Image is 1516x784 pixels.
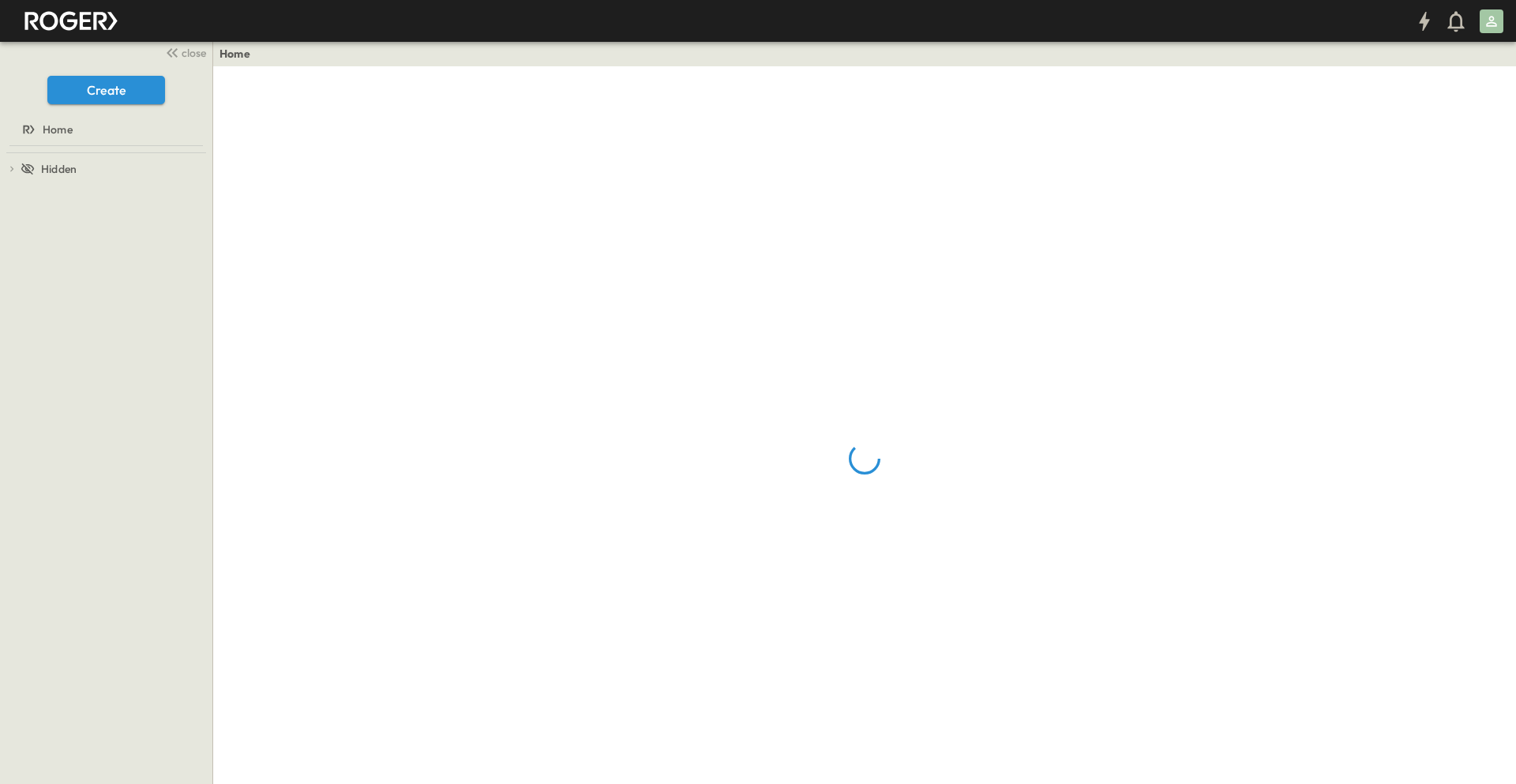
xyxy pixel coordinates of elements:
[3,118,206,141] a: Home
[220,46,260,62] nav: breadcrumbs
[43,122,73,137] span: Home
[41,161,77,177] span: Hidden
[47,76,165,104] button: Create
[159,41,209,63] button: close
[182,45,206,61] span: close
[220,46,250,62] a: Home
